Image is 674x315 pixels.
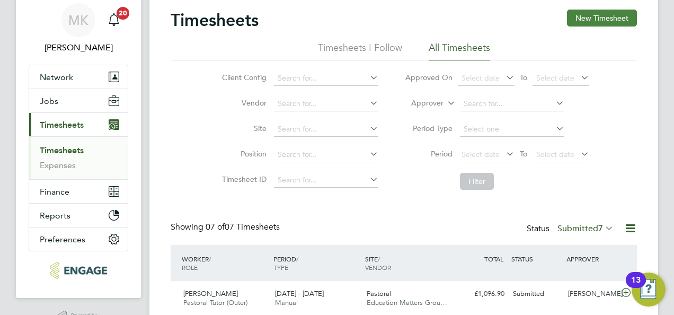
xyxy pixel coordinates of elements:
[40,234,85,244] span: Preferences
[405,124,453,133] label: Period Type
[29,41,128,54] span: Megan Knowles
[219,98,267,108] label: Vendor
[405,149,453,159] label: Period
[462,73,500,83] span: Select date
[509,285,564,303] div: Submitted
[484,255,503,263] span: TOTAL
[296,255,298,263] span: /
[365,263,391,272] span: VENDOR
[206,222,225,232] span: 07 of
[219,174,267,184] label: Timesheet ID
[29,3,128,54] a: MK[PERSON_NAME]
[29,113,128,136] button: Timesheets
[460,97,564,111] input: Search for...
[378,255,380,263] span: /
[40,120,84,130] span: Timesheets
[275,289,324,298] span: [DATE] - [DATE]
[318,41,402,60] li: Timesheets I Follow
[462,150,500,159] span: Select date
[460,122,564,137] input: Select one
[517,71,530,84] span: To
[29,89,128,112] button: Jobs
[557,223,614,234] label: Submitted
[29,136,128,179] div: Timesheets
[527,222,616,237] div: Status
[117,7,129,20] span: 20
[367,289,391,298] span: Pastoral
[429,41,490,60] li: All Timesheets
[103,3,125,37] a: 20
[219,124,267,133] label: Site
[271,249,362,277] div: PERIOD
[273,263,288,272] span: TYPE
[40,96,58,106] span: Jobs
[274,122,378,137] input: Search for...
[179,249,271,277] div: WORKER
[68,13,88,27] span: MK
[274,97,378,111] input: Search for...
[40,187,69,197] span: Finance
[275,298,298,307] span: Manual
[206,222,280,232] span: 07 Timesheets
[29,204,128,227] button: Reports
[598,223,603,234] span: 7
[631,280,641,294] div: 13
[454,285,509,303] div: £1,096.90
[171,10,259,31] h2: Timesheets
[29,180,128,203] button: Finance
[29,227,128,251] button: Preferences
[396,98,444,109] label: Approver
[564,249,619,268] div: APPROVER
[182,263,198,272] span: ROLE
[460,173,494,190] button: Filter
[367,298,447,307] span: Education Matters Grou…
[362,249,454,277] div: SITE
[40,72,73,82] span: Network
[40,145,84,155] a: Timesheets
[517,147,530,161] span: To
[536,73,574,83] span: Select date
[405,73,453,82] label: Approved On
[219,149,267,159] label: Position
[274,173,378,188] input: Search for...
[29,65,128,89] button: Network
[29,262,128,279] a: Go to home page
[40,211,70,221] span: Reports
[183,298,247,307] span: Pastoral Tutor (Outer)
[632,273,666,307] button: Open Resource Center, 13 new notifications
[274,71,378,86] input: Search for...
[209,255,211,263] span: /
[171,222,282,233] div: Showing
[183,289,238,298] span: [PERSON_NAME]
[274,147,378,162] input: Search for...
[509,249,564,268] div: STATUS
[50,262,107,279] img: educationmattersgroup-logo-retina.png
[219,73,267,82] label: Client Config
[40,160,76,170] a: Expenses
[536,150,574,159] span: Select date
[567,10,637,27] button: New Timesheet
[564,285,619,303] div: [PERSON_NAME]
